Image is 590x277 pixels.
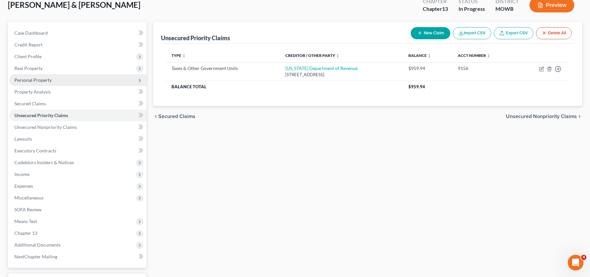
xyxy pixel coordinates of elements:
[14,195,44,200] span: Miscellaneous
[158,114,195,119] span: Secured Claims
[9,145,147,157] a: Executory Contracts
[14,207,42,212] span: SOFA Review
[14,77,52,83] span: Personal Property
[458,5,485,13] div: In Progress
[487,54,491,58] i: unfold_more
[14,89,51,95] span: Property Analysis
[285,53,340,58] a: Creditor / Other Party unfold_more
[458,53,491,58] a: Acct Number unfold_more
[9,110,147,121] a: Unsecured Priority Claims
[14,242,61,248] span: Additional Documents
[14,30,48,36] span: Case Dashboard
[423,5,448,13] div: Chapter
[153,114,158,119] i: chevron_left
[408,84,425,89] span: $959.94
[14,230,37,236] span: Chapter 13
[14,183,33,189] span: Expenses
[153,114,195,119] button: chevron_left Secured Claims
[506,114,582,119] button: Unsecured Nonpriority Claims chevron_right
[14,160,74,165] span: Codebtors Insiders & Notices
[9,133,147,145] a: Lawsuits
[408,53,431,58] a: Balance unfold_more
[182,54,186,58] i: unfold_more
[14,171,29,177] span: Income
[453,27,491,39] button: Import CSV
[14,218,37,224] span: Means Test
[285,72,398,78] div: [STREET_ADDRESS]
[9,204,147,216] a: SOFA Review
[408,65,447,72] div: $959.94
[285,65,358,71] a: [US_STATE] Department of Revenue
[9,251,147,263] a: NextChapter Mailing
[14,42,43,47] span: Credit Report
[14,113,68,118] span: Unsecured Priority Claims
[336,54,340,58] i: unfold_more
[411,27,450,39] button: New Claim
[14,254,57,259] span: NextChapter Mailing
[171,65,275,72] div: Taxes & Other Government Units
[14,54,42,59] span: Client Profile
[495,5,519,13] div: MOWB
[9,27,147,39] a: Case Dashboard
[9,98,147,110] a: Secured Claims
[14,148,56,153] span: Executory Contracts
[581,255,586,260] span: 4
[9,39,147,51] a: Credit Report
[568,255,583,270] iframe: Intercom live chat
[166,81,403,93] th: Balance Total
[427,54,431,58] i: unfold_more
[494,27,533,39] a: Export CSV
[14,65,43,71] span: Real Property
[577,114,582,119] i: chevron_right
[458,65,511,72] div: 9156
[161,34,230,42] div: Unsecured Priority Claims
[14,101,46,106] span: Secured Claims
[14,136,32,142] span: Lawsuits
[506,114,577,119] span: Unsecured Nonpriority Claims
[9,121,147,133] a: Unsecured Nonpriority Claims
[442,6,448,12] span: 13
[536,27,572,39] button: Delete All
[171,53,186,58] a: Type unfold_more
[14,124,77,130] span: Unsecured Nonpriority Claims
[9,86,147,98] a: Property Analysis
